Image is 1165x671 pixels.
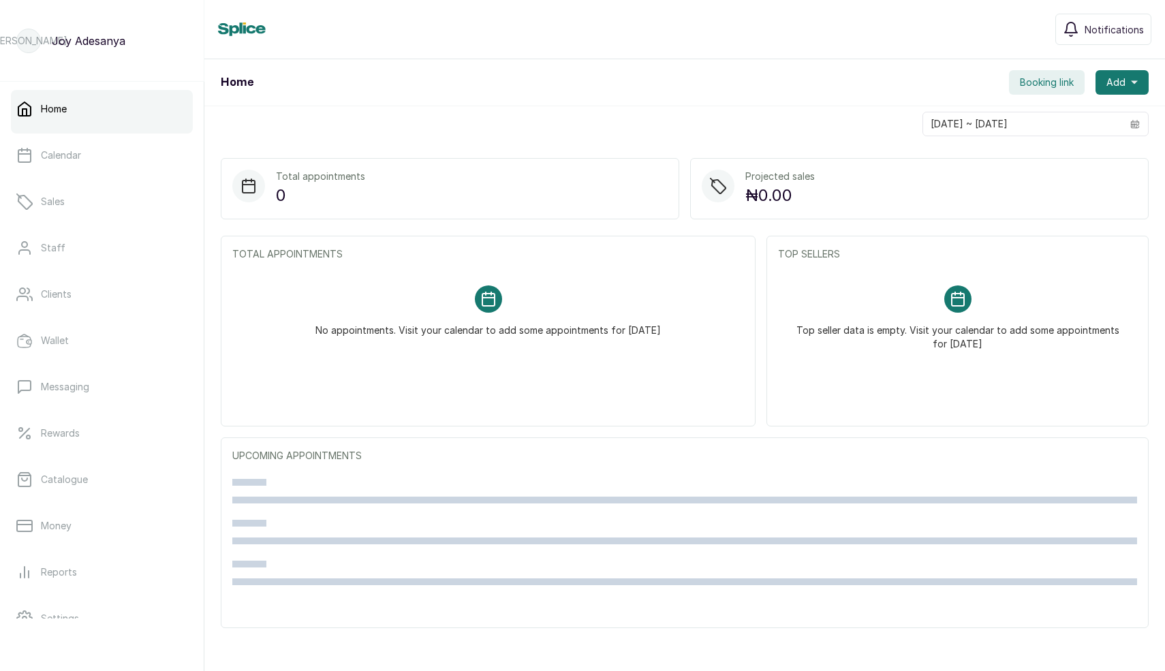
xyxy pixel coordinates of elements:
[11,414,193,452] a: Rewards
[778,247,1137,261] p: TOP SELLERS
[1055,14,1151,45] button: Notifications
[41,149,81,162] p: Calendar
[41,195,65,208] p: Sales
[11,275,193,313] a: Clients
[11,599,193,638] a: Settings
[745,183,815,208] p: ₦0.00
[41,380,89,394] p: Messaging
[276,170,365,183] p: Total appointments
[41,426,80,440] p: Rewards
[41,287,72,301] p: Clients
[11,229,193,267] a: Staff
[794,313,1121,351] p: Top seller data is empty. Visit your calendar to add some appointments for [DATE]
[232,449,1137,463] p: UPCOMING APPOINTMENTS
[745,170,815,183] p: Projected sales
[52,33,125,49] p: Joy Adesanya
[41,565,77,579] p: Reports
[11,368,193,406] a: Messaging
[1085,22,1144,37] span: Notifications
[276,183,365,208] p: 0
[41,102,67,116] p: Home
[41,612,79,625] p: Settings
[11,90,193,128] a: Home
[11,136,193,174] a: Calendar
[11,322,193,360] a: Wallet
[11,553,193,591] a: Reports
[1096,70,1149,95] button: Add
[41,519,72,533] p: Money
[41,473,88,486] p: Catalogue
[315,313,661,337] p: No appointments. Visit your calendar to add some appointments for [DATE]
[41,334,69,347] p: Wallet
[1106,76,1125,89] span: Add
[923,112,1122,136] input: Select date
[41,241,65,255] p: Staff
[221,74,253,91] h1: Home
[11,183,193,221] a: Sales
[1009,70,1085,95] button: Booking link
[232,247,744,261] p: TOTAL APPOINTMENTS
[1020,76,1074,89] span: Booking link
[1130,119,1140,129] svg: calendar
[11,461,193,499] a: Catalogue
[11,507,193,545] a: Money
